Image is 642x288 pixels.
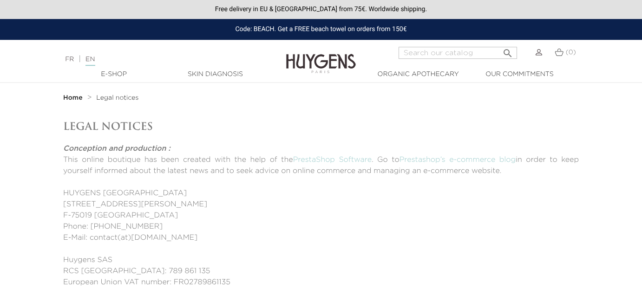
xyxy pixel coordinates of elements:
[96,95,138,101] span: Legal notices
[63,199,579,210] p: [STREET_ADDRESS][PERSON_NAME]
[63,188,579,199] p: HUYGENS [GEOGRAPHIC_DATA]
[63,94,85,102] a: Home
[63,145,170,153] strong: Conception and production :
[63,154,579,177] p: This online boutique has been created with the help of the . Go to in order to keep yourself info...
[85,56,95,66] a: EN
[65,56,74,63] a: FR
[63,221,579,232] p: Phone: [PHONE_NUMBER]
[63,266,579,277] p: RCS [GEOGRAPHIC_DATA]: 789 861 135
[499,44,516,57] button: 
[60,54,261,65] div: |
[63,255,579,266] p: Huygens SAS
[293,156,372,164] a: PrestaShop Software
[566,49,576,56] span: (0)
[400,156,516,164] a: Prestashop’s e-commerce blog
[63,277,579,288] p: European Union VAT number: FR02789861135
[473,70,566,79] a: Our commitments
[96,94,138,102] a: Legal notices
[169,70,262,79] a: Skin Diagnosis
[286,39,356,75] img: Huygens
[63,210,579,221] p: F-75019 [GEOGRAPHIC_DATA]
[63,95,83,101] strong: Home
[372,70,465,79] a: Organic Apothecary
[63,120,579,132] h1: Legal notices
[67,70,160,79] a: E-Shop
[502,45,513,56] i: 
[399,47,517,59] input: Search
[63,232,579,243] p: E-Mail: contact(at)[DOMAIN_NAME]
